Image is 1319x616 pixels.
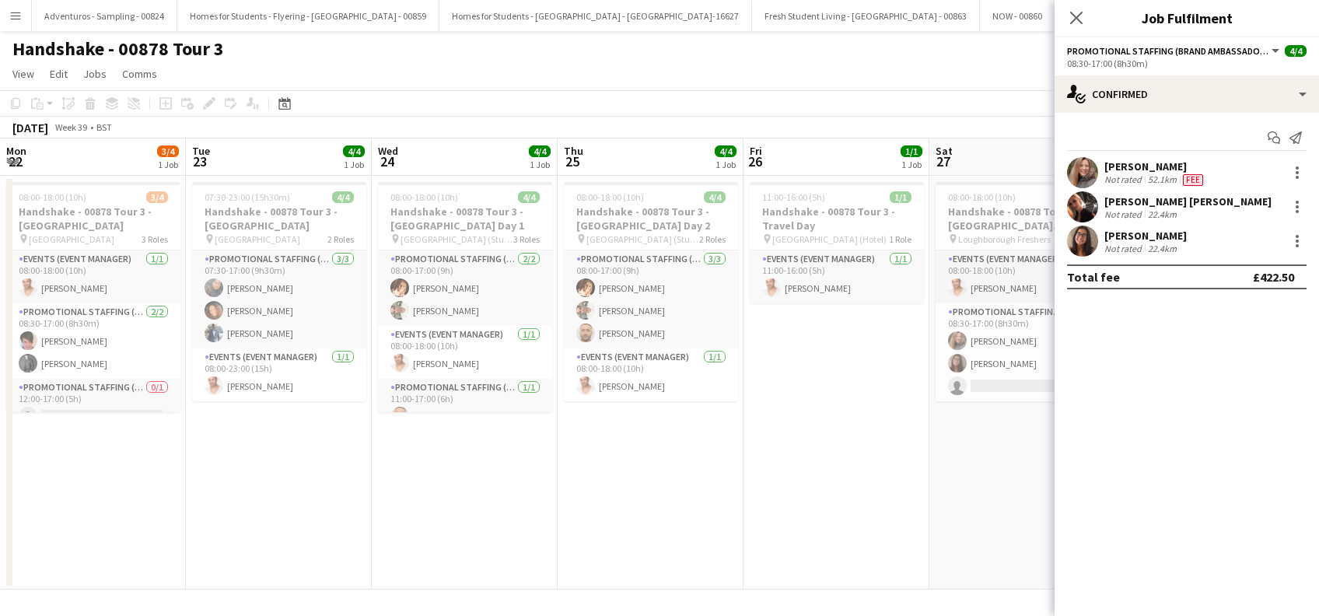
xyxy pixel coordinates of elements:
span: 08:00-18:00 (10h) [576,191,644,203]
h3: Handshake - 00878 Tour 3 - [GEOGRAPHIC_DATA] [6,205,180,233]
div: 11:00-16:00 (5h)1/1Handshake - 00878 Tour 3 - Travel Day [GEOGRAPHIC_DATA] (Hotel)1 RoleEvents (E... [750,182,924,303]
app-card-role: Promotional Staffing (Brand Ambassadors)3/308:00-17:00 (9h)[PERSON_NAME][PERSON_NAME][PERSON_NAME] [564,250,738,348]
span: Edit [50,67,68,81]
span: [GEOGRAPHIC_DATA] [215,233,300,245]
span: [GEOGRAPHIC_DATA] (Students Union) [401,233,513,245]
span: 4/4 [1285,45,1307,57]
span: Promotional Staffing (Brand Ambassadors) [1067,45,1269,57]
span: 08:00-18:00 (10h) [948,191,1016,203]
app-job-card: 08:00-18:00 (10h)3/4Handshake - 00878 Tour 3 - [GEOGRAPHIC_DATA] [GEOGRAPHIC_DATA]3 RolesEvents (... [6,182,180,412]
a: Jobs [77,64,113,84]
span: Loughborough Freshers [958,233,1051,245]
div: 22.4km [1145,243,1180,254]
span: 1 Role [889,233,911,245]
app-card-role: Events (Event Manager)1/108:00-18:00 (10h)[PERSON_NAME] [936,250,1110,303]
div: Confirmed [1055,75,1319,113]
div: 52.1km [1145,173,1180,186]
span: 3 Roles [513,233,540,245]
button: Adventuros - Sampling - 00824 [32,1,177,31]
a: Comms [116,64,163,84]
div: [PERSON_NAME] [PERSON_NAME] [1104,194,1272,208]
h3: Handshake - 00878 Tour 3 - Travel Day [750,205,924,233]
span: 1/1 [890,191,911,203]
h3: Handshake - 00878 Tour 3 - [GEOGRAPHIC_DATA] [192,205,366,233]
div: 08:30-17:00 (8h30m) [1067,58,1307,69]
div: Total fee [1067,269,1120,285]
span: [GEOGRAPHIC_DATA] [29,233,114,245]
h3: Job Fulfilment [1055,8,1319,28]
app-card-role: Events (Event Manager)1/108:00-18:00 (10h)[PERSON_NAME] [6,250,180,303]
app-card-role: Events (Event Manager)1/108:00-23:00 (15h)[PERSON_NAME] [192,348,366,401]
span: 4/4 [332,191,354,203]
button: Homes for Students - [GEOGRAPHIC_DATA] - [GEOGRAPHIC_DATA]-16627 [439,1,752,31]
app-card-role: Promotional Staffing (Brand Ambassadors)3/307:30-17:00 (9h30m)[PERSON_NAME][PERSON_NAME][PERSON_N... [192,250,366,348]
span: 3 Roles [142,233,168,245]
span: 2 Roles [327,233,354,245]
app-card-role: Promotional Staffing (Brand Ambassadors)2/208:30-17:00 (8h30m)[PERSON_NAME][PERSON_NAME] [6,303,180,379]
span: 26 [747,152,762,170]
app-card-role: Promotional Staffing (Brand Ambassadors)2/208:00-17:00 (9h)[PERSON_NAME][PERSON_NAME] [378,250,552,326]
div: BST [96,121,112,133]
h3: Handshake - 00878 Tour 3 - [GEOGRAPHIC_DATA] Day 2 [564,205,738,233]
span: Fee [1183,174,1203,186]
span: Mon [6,144,26,158]
h1: Handshake - 00878 Tour 3 [12,37,224,61]
button: Promotional Staffing (Brand Ambassadors) [1067,45,1282,57]
span: Jobs [83,67,107,81]
div: Not rated [1104,243,1145,254]
app-card-role: Promotional Staffing (Brand Ambassadors)0/112:00-17:00 (5h) [6,379,180,432]
span: 3/4 [146,191,168,203]
span: View [12,67,34,81]
span: [GEOGRAPHIC_DATA] (Hotel) [772,233,887,245]
div: [DATE] [12,120,48,135]
h3: Handshake - 00878 Tour 3 - [GEOGRAPHIC_DATA] Day 1 [378,205,552,233]
span: 27 [933,152,953,170]
div: 07:30-23:00 (15h30m)4/4Handshake - 00878 Tour 3 - [GEOGRAPHIC_DATA] [GEOGRAPHIC_DATA]2 RolesPromo... [192,182,366,401]
div: 1 Job [715,159,736,170]
span: 4/4 [529,145,551,157]
app-job-card: 08:00-18:00 (10h)4/4Handshake - 00878 Tour 3 - [GEOGRAPHIC_DATA] Day 2 [GEOGRAPHIC_DATA] (Student... [564,182,738,401]
span: 4/4 [518,191,540,203]
div: £422.50 [1253,269,1294,285]
div: [PERSON_NAME] [1104,229,1187,243]
span: 1/1 [901,145,922,157]
div: 1 Job [901,159,922,170]
span: 24 [376,152,398,170]
app-card-role: Events (Event Manager)1/108:00-18:00 (10h)[PERSON_NAME] [378,326,552,379]
span: Tue [192,144,210,158]
button: Homes for Students - Flyering - [GEOGRAPHIC_DATA] - 00859 [177,1,439,31]
span: 23 [190,152,210,170]
div: 1 Job [344,159,364,170]
span: 08:00-18:00 (10h) [390,191,458,203]
span: 07:30-23:00 (15h30m) [205,191,290,203]
a: Edit [44,64,74,84]
span: 08:00-18:00 (10h) [19,191,86,203]
div: 1 Job [158,159,178,170]
span: Thu [564,144,583,158]
span: 4/4 [715,145,736,157]
span: Fri [750,144,762,158]
div: 1 Job [530,159,550,170]
span: Sat [936,144,953,158]
h3: Handshake - 00878 Tour 3 - [GEOGRAPHIC_DATA] Freshers Day 1 [936,205,1110,233]
app-job-card: 08:00-18:00 (10h)4/4Handshake - 00878 Tour 3 - [GEOGRAPHIC_DATA] Day 1 [GEOGRAPHIC_DATA] (Student... [378,182,552,412]
span: 3/4 [157,145,179,157]
app-card-role: Promotional Staffing (Brand Ambassadors)1/111:00-17:00 (6h)[PERSON_NAME] [378,379,552,432]
button: Fresh Student Living - [GEOGRAPHIC_DATA] - 00863 [752,1,980,31]
div: Not rated [1104,208,1145,220]
div: Crew has different fees then in role [1180,173,1206,186]
span: 11:00-16:00 (5h) [762,191,825,203]
div: Not rated [1104,173,1145,186]
span: 4/4 [704,191,726,203]
span: 22 [4,152,26,170]
app-card-role: Events (Event Manager)1/108:00-18:00 (10h)[PERSON_NAME] [564,348,738,401]
app-job-card: 08:00-18:00 (10h)3/4Handshake - 00878 Tour 3 - [GEOGRAPHIC_DATA] Freshers Day 1 Loughborough Fres... [936,182,1110,401]
app-card-role: Promotional Staffing (Brand Ambassadors)2A2/308:30-17:00 (8h30m)[PERSON_NAME][PERSON_NAME] [936,303,1110,401]
div: [PERSON_NAME] [1104,159,1206,173]
span: Week 39 [51,121,90,133]
span: 4/4 [343,145,365,157]
span: 2 Roles [699,233,726,245]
